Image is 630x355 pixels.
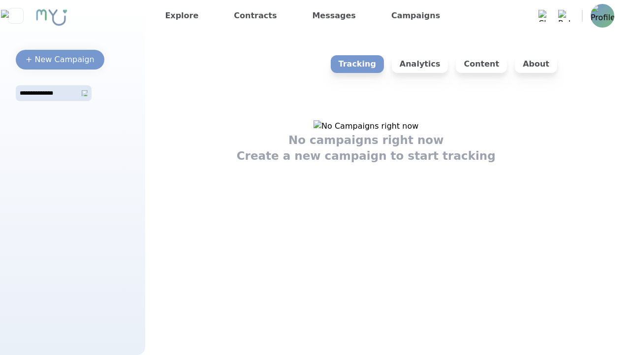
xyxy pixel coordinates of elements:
[288,132,444,148] h1: No campaigns right now
[308,8,359,24] a: Messages
[515,55,557,73] p: About
[237,148,496,164] h1: Create a new campaign to start tracking
[591,4,614,28] img: Profile
[456,55,507,73] p: Content
[558,10,570,22] img: Bell
[387,8,444,24] a: Campaigns
[392,55,448,73] p: Analytics
[161,8,202,24] a: Explore
[16,50,104,70] button: + New Campaign
[538,10,550,22] img: Chat
[331,55,384,73] p: Tracking
[314,120,418,132] img: No Campaigns right now
[26,54,94,66] div: + New Campaign
[1,10,30,22] img: Close sidebar
[230,8,281,24] a: Contracts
